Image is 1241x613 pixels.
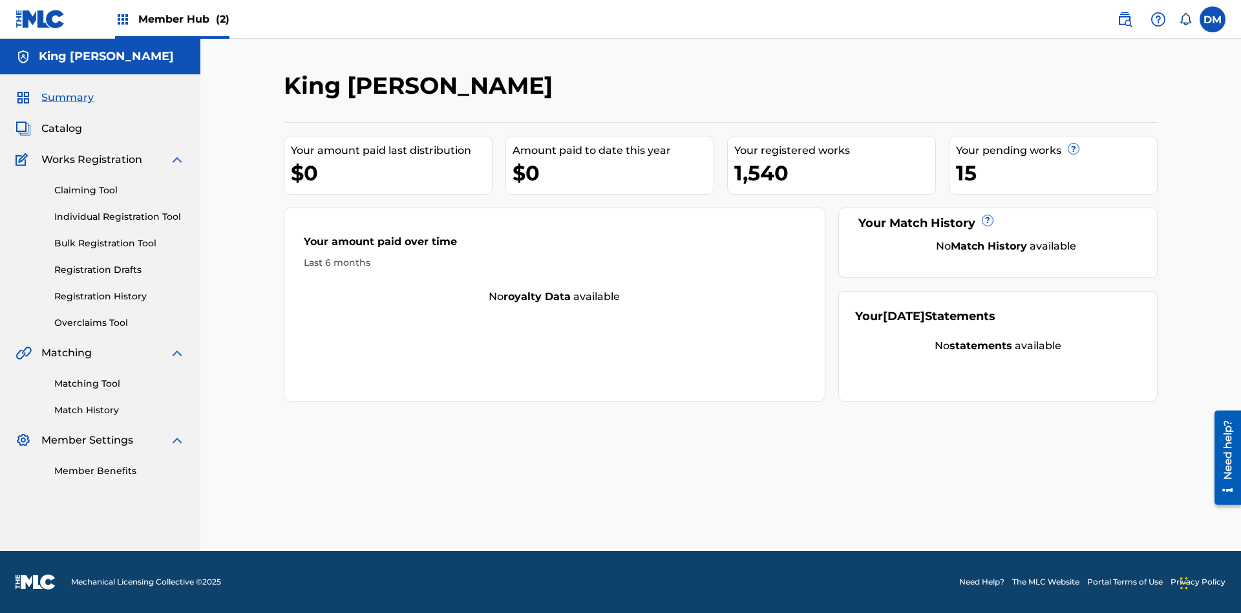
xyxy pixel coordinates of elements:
[284,289,825,305] div: No available
[291,158,492,188] div: $0
[54,464,185,478] a: Member Benefits
[216,13,229,25] span: (2)
[959,576,1004,588] a: Need Help?
[291,143,492,158] div: Your amount paid last distribution
[304,256,805,270] div: Last 6 months
[855,308,995,325] div: Your Statements
[54,290,185,303] a: Registration History
[1205,405,1241,511] iframe: Resource Center
[1012,576,1079,588] a: The MLC Website
[39,49,174,64] h5: King McTesterson
[284,71,559,100] h2: King [PERSON_NAME]
[54,210,185,224] a: Individual Registration Tool
[54,237,185,250] a: Bulk Registration Tool
[54,403,185,417] a: Match History
[41,152,142,167] span: Works Registration
[16,433,31,448] img: Member Settings
[41,121,82,136] span: Catalog
[734,143,935,158] div: Your registered works
[16,345,32,361] img: Matching
[734,158,935,188] div: 1,540
[1171,576,1225,588] a: Privacy Policy
[169,152,185,167] img: expand
[1117,12,1132,27] img: search
[71,576,221,588] span: Mechanical Licensing Collective © 2025
[883,309,925,323] span: [DATE]
[304,234,805,256] div: Your amount paid over time
[138,12,229,27] span: Member Hub
[54,316,185,330] a: Overclaims Tool
[855,338,1141,354] div: No available
[956,158,1157,188] div: 15
[1068,144,1079,154] span: ?
[1112,6,1138,32] a: Public Search
[54,184,185,197] a: Claiming Tool
[41,90,94,105] span: Summary
[16,121,31,136] img: Catalog
[871,239,1141,254] div: No available
[115,12,131,27] img: Top Rightsholders
[54,377,185,391] a: Matching Tool
[1176,551,1241,613] iframe: Chat Widget
[504,290,571,303] strong: royalty data
[1145,6,1171,32] div: Help
[16,121,82,136] a: CatalogCatalog
[1200,6,1225,32] div: User Menu
[169,433,185,448] img: expand
[513,158,714,188] div: $0
[949,339,1012,352] strong: statements
[41,433,133,448] span: Member Settings
[169,345,185,361] img: expand
[1180,564,1188,603] div: Drag
[54,263,185,277] a: Registration Drafts
[855,215,1141,232] div: Your Match History
[1179,13,1192,26] div: Notifications
[16,574,56,590] img: logo
[16,152,32,167] img: Works Registration
[956,143,1157,158] div: Your pending works
[16,90,31,105] img: Summary
[982,215,993,226] span: ?
[41,345,92,361] span: Matching
[1151,12,1166,27] img: help
[1087,576,1163,588] a: Portal Terms of Use
[16,10,65,28] img: MLC Logo
[951,240,1027,252] strong: Match History
[513,143,714,158] div: Amount paid to date this year
[16,49,31,65] img: Accounts
[16,90,94,105] a: SummarySummary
